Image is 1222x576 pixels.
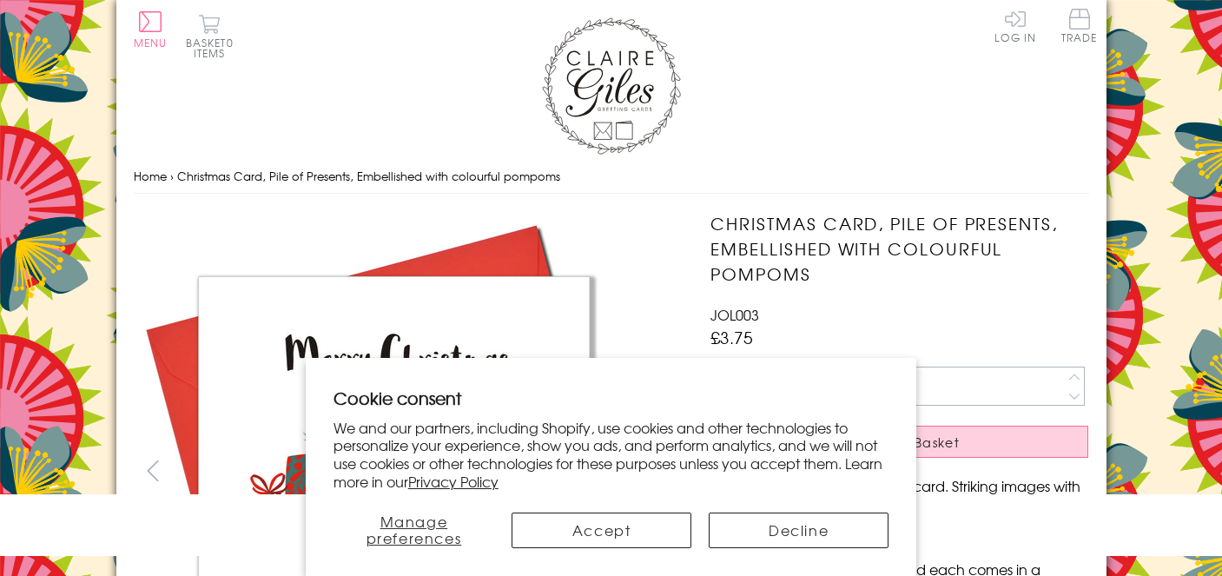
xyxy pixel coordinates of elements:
[709,513,888,548] button: Decline
[194,35,234,61] span: 0 items
[1061,9,1098,46] a: Trade
[710,325,753,349] span: £3.75
[710,304,759,325] span: JOL003
[177,168,560,184] span: Christmas Card, Pile of Presents, Embellished with colourful pompoms
[186,14,234,58] button: Basket0 items
[710,211,1088,286] h1: Christmas Card, Pile of Presents, Embellished with colourful pompoms
[334,386,889,410] h2: Cookie consent
[134,451,173,490] button: prev
[334,419,889,491] p: We and our partners, including Shopify, use cookies and other technologies to personalize your ex...
[134,35,168,50] span: Menu
[994,9,1036,43] a: Log In
[134,159,1089,195] nav: breadcrumbs
[408,471,499,492] a: Privacy Policy
[170,168,174,184] span: ›
[367,511,462,548] span: Manage preferences
[134,168,167,184] a: Home
[334,513,494,548] button: Manage preferences
[512,513,691,548] button: Accept
[542,17,681,155] img: Claire Giles Greetings Cards
[1061,9,1098,43] span: Trade
[134,11,168,48] button: Menu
